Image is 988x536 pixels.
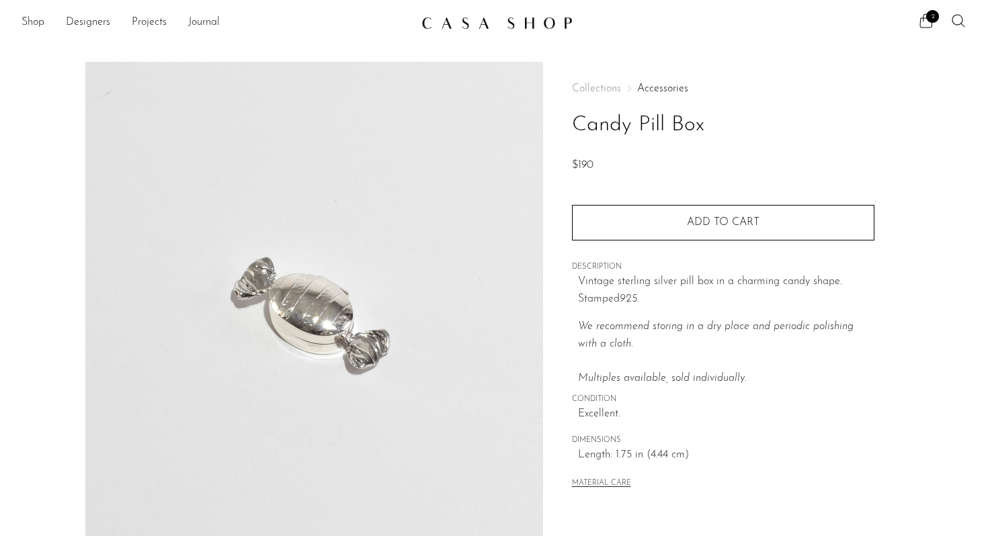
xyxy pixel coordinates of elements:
p: Vintage sterling silver pill box in a charming candy shape. Stamped [578,273,874,308]
span: DIMENSIONS [572,435,874,447]
a: Shop [22,14,44,32]
span: Length: 1.75 in (4.44 cm) [578,447,874,464]
h1: Candy Pill Box [572,108,874,142]
button: MATERIAL CARE [572,479,631,489]
span: DESCRIPTION [572,261,874,273]
ul: NEW HEADER MENU [22,11,411,34]
a: Accessories [637,83,688,94]
nav: Breadcrumbs [572,83,874,94]
button: Add to cart [572,205,874,240]
a: Designers [66,14,110,32]
span: Add to cart [687,217,759,228]
span: $190 [572,160,593,171]
a: Projects [132,14,167,32]
span: CONDITION [572,394,874,406]
span: 2 [926,10,939,23]
a: Journal [188,14,220,32]
span: Excellent. [578,406,874,423]
span: Collections [572,83,621,94]
em: 925. [620,294,639,304]
i: We recommend storing in a dry place and periodic polishing with a cloth. Multiples available, sol... [578,321,854,384]
nav: Desktop navigation [22,11,411,34]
